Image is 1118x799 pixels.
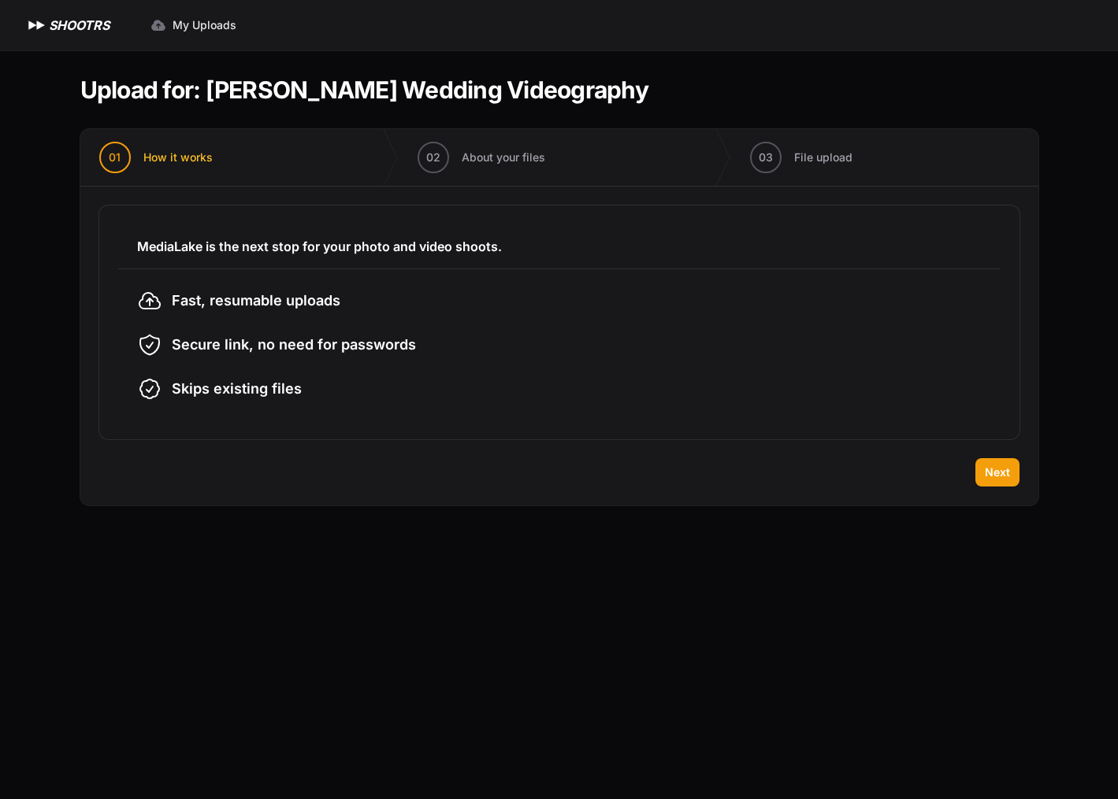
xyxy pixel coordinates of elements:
[25,16,110,35] a: SHOOTRS SHOOTRS
[172,334,416,356] span: Secure link, no need for passwords
[731,129,871,186] button: 03 File upload
[794,150,852,165] span: File upload
[25,16,49,35] img: SHOOTRS
[975,458,1020,486] button: Next
[80,129,232,186] button: 01 How it works
[399,129,564,186] button: 02 About your files
[80,76,648,104] h1: Upload for: [PERSON_NAME] Wedding Videography
[172,290,340,312] span: Fast, resumable uploads
[173,17,236,33] span: My Uploads
[49,16,110,35] h1: SHOOTRS
[141,11,246,39] a: My Uploads
[759,150,773,165] span: 03
[137,237,982,256] h3: MediaLake is the next stop for your photo and video shoots.
[172,378,302,400] span: Skips existing files
[985,464,1010,480] span: Next
[109,150,121,165] span: 01
[462,150,545,165] span: About your files
[143,150,213,165] span: How it works
[426,150,440,165] span: 02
